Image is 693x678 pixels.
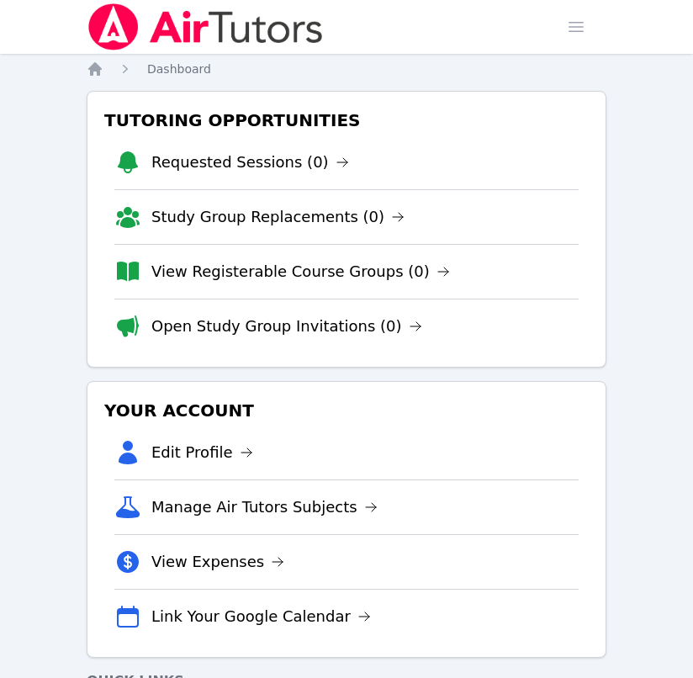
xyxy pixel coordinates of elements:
a: Requested Sessions (0) [151,151,349,174]
a: Study Group Replacements (0) [151,205,405,229]
a: Link Your Google Calendar [151,605,371,628]
h3: Your Account [101,395,592,426]
nav: Breadcrumb [87,61,606,77]
img: Air Tutors [87,3,325,50]
a: View Registerable Course Groups (0) [151,260,450,283]
span: Dashboard [147,62,211,76]
h3: Tutoring Opportunities [101,105,592,135]
a: Open Study Group Invitations (0) [151,315,422,338]
a: View Expenses [151,550,284,574]
a: Manage Air Tutors Subjects [151,495,378,519]
a: Edit Profile [151,441,253,464]
a: Dashboard [147,61,211,77]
